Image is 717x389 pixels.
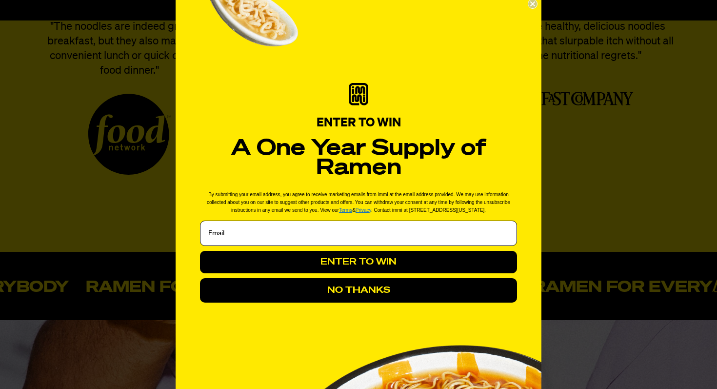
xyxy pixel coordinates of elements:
[200,221,517,246] input: Email
[317,117,401,129] span: ENTER TO WIN
[207,192,510,213] span: By submitting your email address, you agree to receive marketing emails from immi at the email ad...
[200,251,517,273] button: ENTER TO WIN
[339,207,352,213] a: Terms
[356,207,371,213] a: Privacy
[200,278,517,303] button: NO THANKS
[349,83,368,105] img: immi
[231,138,486,179] strong: A One Year Supply of Ramen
